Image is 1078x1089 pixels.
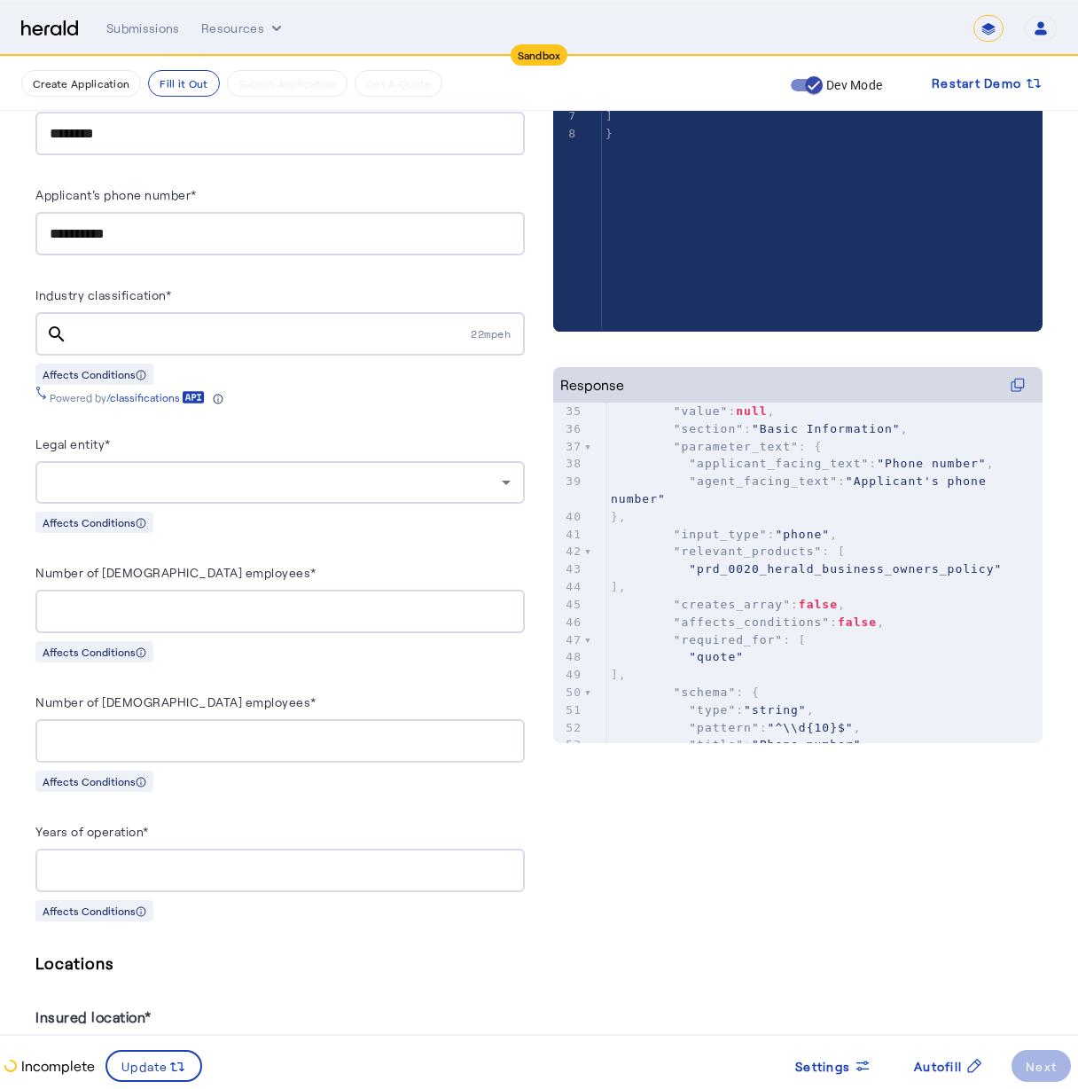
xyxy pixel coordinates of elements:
a: /classifications [106,390,205,404]
div: Affects Conditions [35,512,153,533]
label: Number of [DEMOGRAPHIC_DATA] employees* [35,565,316,580]
div: 7 [553,107,579,125]
div: Response [560,374,624,396]
div: 52 [553,719,584,737]
span: } [605,127,613,140]
span: "value" [674,404,729,418]
span: null [736,404,767,418]
span: : , [611,457,995,470]
span: }, [611,510,627,523]
div: 42 [553,543,584,560]
div: 38 [553,455,584,473]
span: "schema" [674,686,737,699]
div: 43 [553,560,584,578]
span: Autofill [914,1057,962,1076]
button: Submit Application [227,70,348,97]
span: : , [611,404,775,418]
span: "input_type" [674,528,768,541]
div: Affects Conditions [35,364,153,385]
div: 44 [553,578,584,596]
span: "parameter_text" [674,440,799,453]
span: "quote" [689,650,744,663]
span: : , [611,615,885,629]
herald-code-block: Response [553,367,1043,708]
div: 47 [553,631,584,649]
span: ], [611,580,627,593]
span: "affects_conditions" [674,615,831,629]
button: Fill it Out [148,70,219,97]
button: Update [105,1050,202,1082]
span: "required_for" [674,633,784,646]
label: Insured location* [35,1008,152,1025]
div: 37 [553,438,584,456]
div: 46 [553,614,584,631]
span: "relevant_products" [674,544,823,558]
span: ] [605,109,613,122]
img: Herald Logo [21,20,78,37]
span: : { [611,440,822,453]
button: Autofill [900,1050,997,1082]
div: 53 [553,736,584,754]
span: : , [611,598,846,611]
span: : [ [611,544,846,558]
div: 51 [553,701,584,719]
span: "title" [689,738,744,751]
span: : [611,474,995,505]
span: "creates_array" [674,598,791,611]
button: Restart Demo [918,67,1057,99]
div: 49 [553,666,584,684]
span: : , [611,422,909,435]
span: : [611,738,862,751]
div: 39 [553,473,584,490]
span: "Phone number" [752,738,862,751]
mat-icon: search [35,324,78,345]
span: false [799,598,838,611]
span: "Basic Information" [752,422,901,435]
div: Powered by [50,390,223,404]
div: Submissions [106,20,180,37]
div: 35 [553,403,584,420]
span: "section" [674,422,744,435]
span: "agent_facing_text" [689,474,838,488]
span: Restart Demo [932,73,1021,94]
span: : , [611,703,815,717]
span: "string" [744,703,807,717]
div: 8 [553,125,579,143]
div: Sandbox [511,44,568,66]
button: Get A Quote [355,70,442,97]
span: ], [611,668,627,681]
span: "pattern" [689,721,759,734]
span: "^\\d{10}$" [768,721,854,734]
span: "applicant_facing_text" [689,457,869,470]
span: : , [611,528,838,541]
div: 36 [553,420,584,438]
div: Affects Conditions [35,900,153,921]
span: Update [121,1057,168,1076]
label: Applicant's phone number* [35,187,197,202]
span: false [838,615,877,629]
div: 40 [553,508,584,526]
p: Incomplete [18,1055,95,1077]
label: Legal entity* [35,436,111,451]
label: Years of operation* [35,824,149,839]
h5: Locations [35,950,525,976]
span: : , [611,721,862,734]
span: Settings [795,1057,850,1076]
span: 22mpeh [471,326,525,341]
span: "Phone number" [877,457,987,470]
button: Resources dropdown menu [201,20,285,37]
span: "phone" [775,528,830,541]
div: 45 [553,596,584,614]
div: 50 [553,684,584,701]
button: Create Application [21,70,141,97]
span: : [ [611,633,807,646]
div: 41 [553,526,584,544]
label: Industry classification* [35,287,171,302]
span: : { [611,686,760,699]
label: Dev Mode [823,76,882,94]
label: Number of [DEMOGRAPHIC_DATA] employees* [35,694,316,709]
span: "type" [689,703,736,717]
div: Affects Conditions [35,641,153,662]
span: "prd_0020_herald_business_owners_policy" [689,562,1002,576]
div: Affects Conditions [35,771,153,792]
